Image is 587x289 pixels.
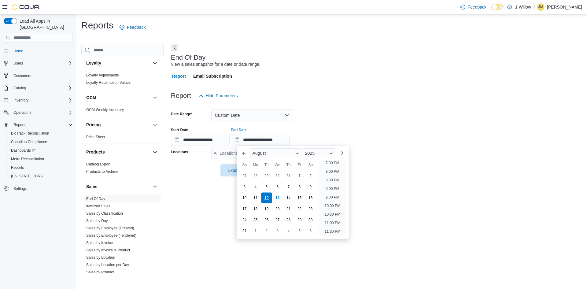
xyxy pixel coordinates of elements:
[151,121,159,128] button: Pricing
[9,147,38,154] a: Dashboards
[86,149,150,155] button: Products
[86,135,105,139] a: Price Sheet
[240,171,249,181] div: day-27
[9,147,73,154] span: Dashboards
[86,183,150,190] button: Sales
[322,202,343,209] li: 10:00 PM
[86,248,130,253] span: Sales by Invoice & Product
[151,148,159,156] button: Products
[117,21,148,33] a: Feedback
[306,226,316,236] div: day-6
[86,94,96,101] h3: OCM
[86,270,114,275] span: Sales by Product
[86,149,105,155] h3: Products
[322,219,343,227] li: 11:00 PM
[13,86,26,91] span: Catalog
[11,84,28,92] button: Catalog
[1,84,75,92] button: Catalog
[323,176,342,184] li: 8:30 PM
[86,169,118,174] span: Products to Archive
[6,155,75,163] button: Metrc Reconciliation
[86,169,118,174] a: Products to Archive
[240,215,249,225] div: day-24
[323,194,342,201] li: 9:30 PM
[86,241,113,245] a: Sales by Invoice
[1,96,75,105] button: Inventory
[86,122,150,128] button: Pricing
[295,193,305,203] div: day-15
[86,135,105,139] span: Price Sheet
[13,98,28,103] span: Inventory
[1,59,75,68] button: Users
[86,226,134,231] span: Sales by Employee (Created)
[86,80,131,85] a: Loyalty Redemption Values
[231,128,247,132] label: End Date
[17,18,73,30] span: Load All Apps in [GEOGRAPHIC_DATA]
[273,226,282,236] div: day-3
[547,3,582,11] p: [PERSON_NAME]
[9,130,73,137] span: BioTrack Reconciliation
[206,93,238,99] span: Hide Parameters
[171,61,260,68] div: View a sales snapshot for a date or date range.
[12,4,40,10] img: Cova
[273,215,282,225] div: day-27
[11,97,31,104] button: Inventory
[306,193,316,203] div: day-16
[262,171,271,181] div: day-29
[86,73,119,77] a: Loyalty Adjustments
[86,107,124,112] span: OCM Weekly Inventory
[11,47,73,54] span: Home
[240,226,249,236] div: day-31
[295,160,305,170] div: Fr
[305,151,315,156] span: 2025
[306,171,316,181] div: day-2
[1,184,75,193] button: Settings
[306,215,316,225] div: day-30
[251,160,260,170] div: Mo
[196,90,240,102] button: Hide Parameters
[4,44,73,209] nav: Complex example
[1,71,75,80] button: Customers
[86,218,108,223] span: Sales by Day
[468,4,486,10] span: Feedback
[240,193,249,203] div: day-10
[306,204,316,214] div: day-23
[86,255,115,260] span: Sales by Location
[86,60,101,66] h3: Loyalty
[86,122,101,128] h3: Pricing
[171,150,188,154] label: Locations
[240,182,249,192] div: day-3
[1,108,75,117] button: Operations
[11,157,44,161] span: Metrc Reconciliation
[533,3,535,11] p: |
[86,263,129,267] a: Sales by Location per Day
[13,49,23,54] span: Home
[9,138,73,146] span: Canadian Compliance
[86,240,113,245] span: Sales by Invoice
[458,1,489,13] a: Feedback
[11,121,73,128] span: Reports
[86,197,105,201] a: End Of Day
[171,54,206,61] h3: End Of Day
[239,148,249,158] button: Previous Month
[13,73,31,78] span: Customers
[1,120,75,129] button: Reports
[306,182,316,192] div: day-9
[6,172,75,180] button: [US_STATE] CCRS
[284,204,293,214] div: day-21
[303,148,335,158] div: Button. Open the year selector. 2025 is currently selected.
[322,211,343,218] li: 10:30 PM
[273,204,282,214] div: day-20
[11,60,73,67] span: Users
[323,185,342,192] li: 9:00 PM
[11,174,43,179] span: [US_STATE] CCRS
[295,204,305,214] div: day-22
[171,44,178,51] button: Next
[251,226,260,236] div: day-1
[11,60,25,67] button: Users
[262,204,271,214] div: day-19
[9,155,73,163] span: Metrc Reconciliation
[337,148,346,158] button: Next month
[81,133,164,143] div: Pricing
